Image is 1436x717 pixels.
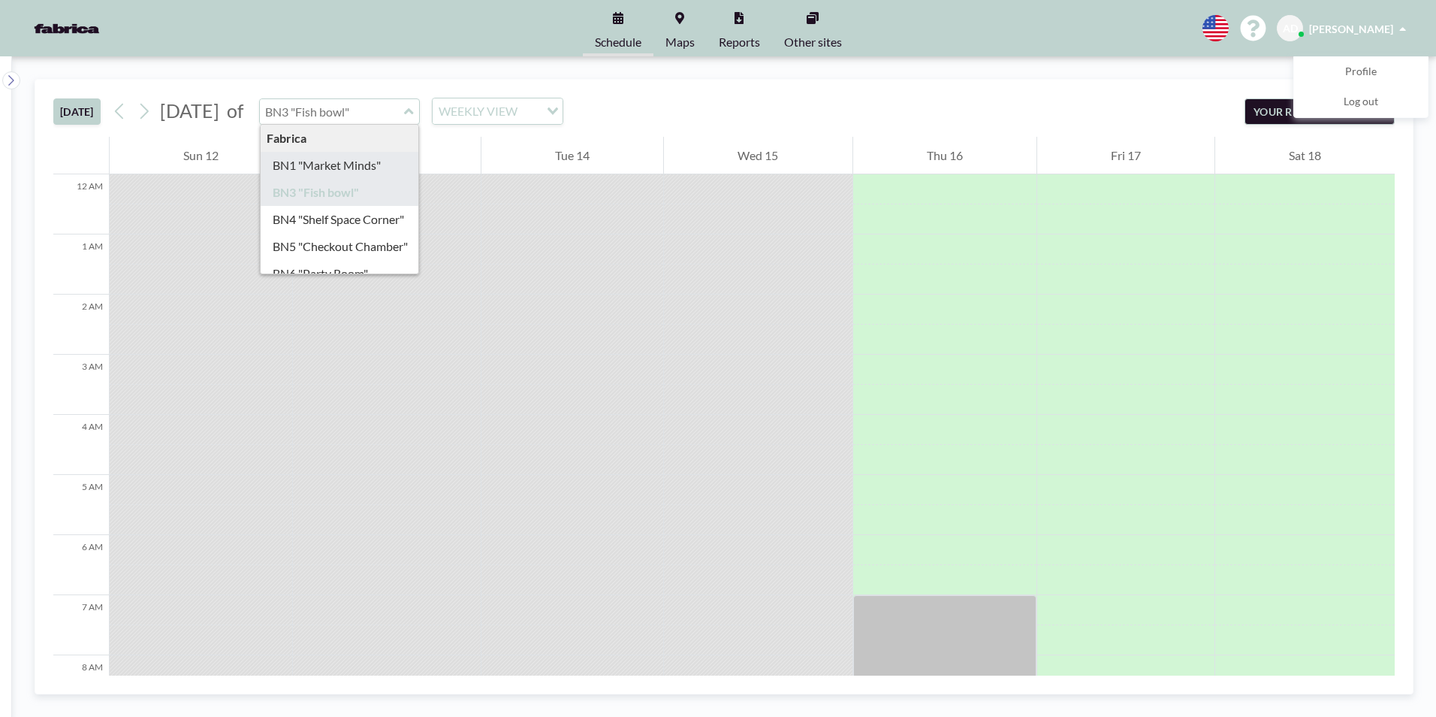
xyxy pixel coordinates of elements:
div: 1 AM [53,234,109,295]
span: Other sites [784,36,842,48]
span: Schedule [595,36,641,48]
button: [DATE] [53,98,101,125]
div: BN5 "Checkout Chamber" [261,233,419,260]
a: Profile [1294,57,1428,87]
div: BN3 "Fish bowl" [261,179,419,206]
div: 5 AM [53,475,109,535]
div: BN6 "Party Room" [261,260,419,287]
span: AD [1283,22,1298,35]
div: Fri 17 [1037,137,1214,174]
div: 8 AM [53,655,109,715]
div: Sat 18 [1215,137,1395,174]
div: Tue 14 [481,137,663,174]
div: 4 AM [53,415,109,475]
img: organization-logo [24,14,110,44]
div: 3 AM [53,355,109,415]
div: 6 AM [53,535,109,595]
div: Wed 15 [664,137,852,174]
span: Reports [719,36,760,48]
input: Search for option [522,101,538,121]
input: BN3 "Fish bowl" [260,99,404,124]
span: [PERSON_NAME] [1309,23,1393,35]
div: 7 AM [53,595,109,655]
span: Profile [1345,65,1377,80]
span: Log out [1344,95,1378,110]
span: Maps [665,36,695,48]
div: Search for option [433,98,563,124]
span: WEEKLY VIEW [436,101,520,121]
div: Thu 16 [853,137,1036,174]
div: BN1 "Market Minds" [261,152,419,179]
div: Fabrica [261,125,419,152]
div: BN4 "Shelf Space Corner" [261,206,419,233]
button: YOUR RESERVATIONS [1244,98,1395,125]
div: Sun 12 [110,137,292,174]
div: 2 AM [53,295,109,355]
span: of [227,99,243,123]
a: Log out [1294,87,1428,117]
div: 12 AM [53,174,109,234]
span: [DATE] [160,99,219,122]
